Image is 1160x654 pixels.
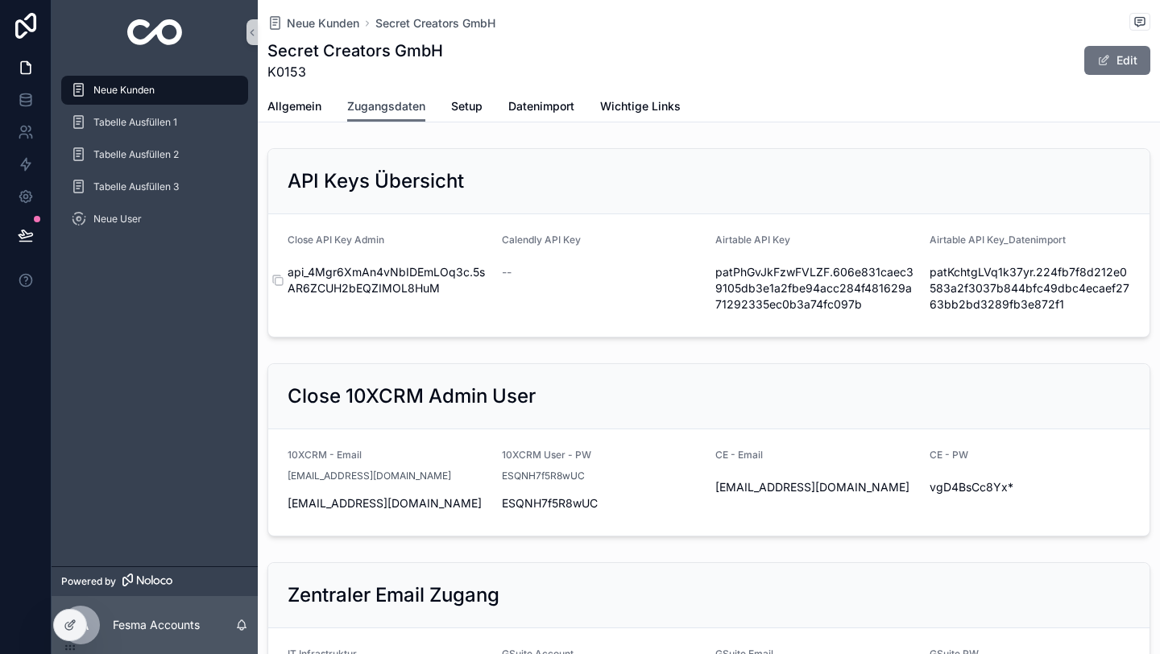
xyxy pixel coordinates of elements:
[1084,46,1150,75] button: Edit
[502,449,591,461] span: 10XCRM User - PW
[930,264,1131,313] span: patKchtgLVq1k37yr.224fb7f8d212e0583a2f3037b844bfc49dbc4ecaef2763bb2bd3289fb3e872f1
[61,172,248,201] a: Tabelle Ausfüllen 3
[288,449,362,461] span: 10XCRM - Email
[288,383,536,409] h2: Close 10XCRM Admin User
[267,98,321,114] span: Allgemein
[93,84,155,97] span: Neue Kunden
[61,575,116,588] span: Powered by
[715,264,917,313] span: patPhGvJkFzwFVLZF.606e831caec39105db3e1a2fbe94acc284f481629a71292335ec0b3a74fc097b
[375,15,495,31] a: Secret Creators GmbH
[508,92,574,124] a: Datenimport
[930,449,968,461] span: CE - PW
[52,64,258,255] div: scrollable content
[267,15,359,31] a: Neue Kunden
[52,566,258,596] a: Powered by
[61,76,248,105] a: Neue Kunden
[347,98,425,114] span: Zugangsdaten
[288,582,499,608] h2: Zentraler Email Zugang
[288,470,451,482] span: [EMAIL_ADDRESS][DOMAIN_NAME]
[347,92,425,122] a: Zugangsdaten
[502,495,703,511] span: ESQNH7f5R8wUC
[93,213,142,226] span: Neue User
[61,140,248,169] a: Tabelle Ausfüllen 2
[267,92,321,124] a: Allgemein
[93,116,177,129] span: Tabelle Ausfüllen 1
[267,39,443,62] h1: Secret Creators GmbH
[600,92,681,124] a: Wichtige Links
[288,264,489,296] span: api_4Mgr6XmAn4vNbIDEmLOq3c.5sAR6ZCUH2bEQZIMOL8HuM
[93,180,179,193] span: Tabelle Ausfüllen 3
[288,168,464,194] h2: API Keys Übersicht
[600,98,681,114] span: Wichtige Links
[287,15,359,31] span: Neue Kunden
[508,98,574,114] span: Datenimport
[267,62,443,81] span: K0153
[61,205,248,234] a: Neue User
[451,98,483,114] span: Setup
[288,495,489,511] span: [EMAIL_ADDRESS][DOMAIN_NAME]
[113,617,200,633] p: Fesma Accounts
[451,92,483,124] a: Setup
[288,234,384,246] span: Close API Key Admin
[127,19,183,45] img: App logo
[502,264,512,280] span: --
[930,479,1131,495] span: vgD4BsCc8Yx*
[715,234,790,246] span: Airtable API Key
[502,470,585,482] span: ESQNH7f5R8wUC
[715,479,917,495] span: [EMAIL_ADDRESS][DOMAIN_NAME]
[930,234,1066,246] span: Airtable API Key_Datenimport
[502,234,581,246] span: Calendly API Key
[61,108,248,137] a: Tabelle Ausfüllen 1
[93,148,179,161] span: Tabelle Ausfüllen 2
[715,449,763,461] span: CE - Email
